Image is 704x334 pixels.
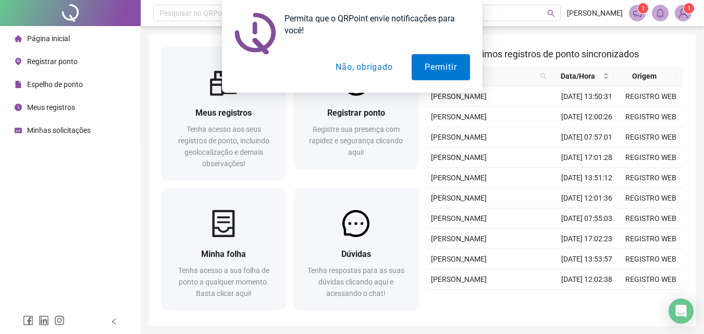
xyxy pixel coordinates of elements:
span: [PERSON_NAME] [431,275,487,283]
a: Minha folhaTenha acesso a sua folha de ponto a qualquer momento. Basta clicar aqui! [162,188,286,310]
span: [PERSON_NAME] [431,153,487,162]
a: Meus registrosTenha acesso aos seus registros de ponto, incluindo geolocalização e demais observa... [162,47,286,180]
td: [DATE] 13:53:57 [555,249,619,269]
td: [DATE] 12:01:36 [555,188,619,208]
span: Meus registros [27,103,75,112]
span: [PERSON_NAME] [431,214,487,222]
td: REGISTRO WEB [619,107,683,127]
span: [PERSON_NAME] [431,174,487,182]
span: instagram [54,315,65,326]
td: [DATE] 07:57:01 [555,127,619,147]
button: Permitir [412,54,470,80]
td: [DATE] 13:50:31 [555,86,619,107]
a: DúvidasTenha respostas para as suas dúvidas clicando aqui e acessando o chat! [294,188,418,310]
td: REGISTRO WEB [619,249,683,269]
span: schedule [15,127,22,134]
div: Permita que o QRPoint envie notificações para você! [276,13,470,36]
td: [DATE] 17:01:28 [555,147,619,168]
td: REGISTRO WEB [619,290,683,310]
span: Registrar ponto [327,108,385,118]
span: [PERSON_NAME] [431,194,487,202]
td: REGISTRO WEB [619,86,683,107]
td: REGISTRO WEB [619,188,683,208]
span: Tenha acesso aos seus registros de ponto, incluindo geolocalização e demais observações! [178,125,269,168]
span: Dúvidas [341,249,371,259]
span: [PERSON_NAME] [431,133,487,141]
td: [DATE] 17:02:23 [555,229,619,249]
span: Meus registros [195,108,252,118]
span: Tenha acesso a sua folha de ponto a qualquer momento. Basta clicar aqui! [178,266,269,298]
img: notification icon [234,13,276,54]
div: Open Intercom Messenger [669,299,694,324]
span: Minha folha [201,249,246,259]
span: [PERSON_NAME] [431,255,487,263]
button: Não, obrigado [323,54,405,80]
span: linkedin [39,315,49,326]
span: [PERSON_NAME] [431,113,487,121]
span: [PERSON_NAME] [431,234,487,243]
span: facebook [23,315,33,326]
td: [DATE] 07:55:05 [555,290,619,310]
td: REGISTRO WEB [619,168,683,188]
span: left [110,318,118,325]
a: Registrar pontoRegistre sua presença com rapidez e segurança clicando aqui! [294,47,418,168]
span: Minhas solicitações [27,126,91,134]
td: REGISTRO WEB [619,229,683,249]
span: [PERSON_NAME] [431,92,487,101]
td: [DATE] 12:00:26 [555,107,619,127]
span: Registre sua presença com rapidez e segurança clicando aqui! [309,125,403,156]
td: [DATE] 12:02:38 [555,269,619,290]
td: REGISTRO WEB [619,127,683,147]
td: [DATE] 07:55:03 [555,208,619,229]
td: REGISTRO WEB [619,147,683,168]
td: [DATE] 13:51:12 [555,168,619,188]
span: Tenha respostas para as suas dúvidas clicando aqui e acessando o chat! [307,266,404,298]
td: REGISTRO WEB [619,208,683,229]
span: clock-circle [15,104,22,111]
td: REGISTRO WEB [619,269,683,290]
